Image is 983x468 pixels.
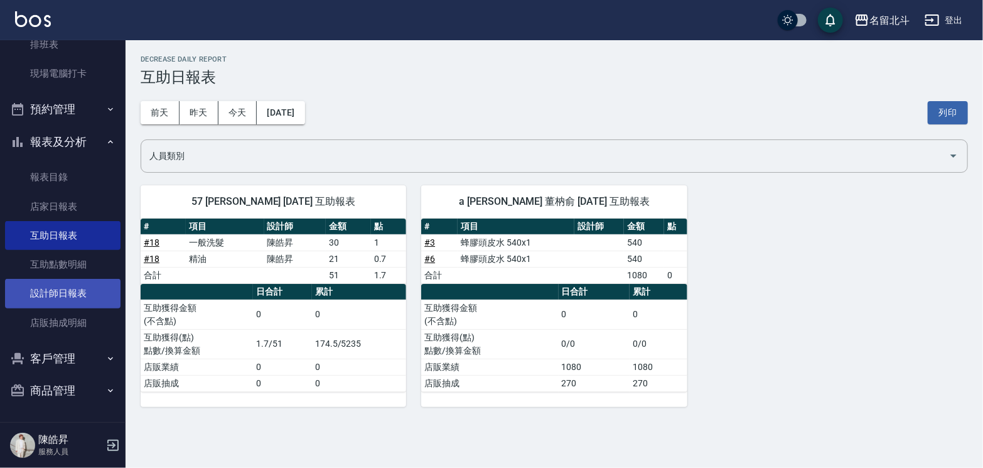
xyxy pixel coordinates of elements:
a: 報表目錄 [5,163,121,192]
td: 0 [312,359,406,375]
table: a dense table [141,284,406,392]
td: 0 [312,300,406,329]
button: 昨天 [180,101,218,124]
td: 陳皓昇 [264,251,326,267]
th: 金額 [624,219,664,235]
a: #3 [424,237,435,248]
a: 設計師日報表 [5,279,121,308]
input: 人員名稱 [146,145,943,167]
a: 現場電腦打卡 [5,59,121,88]
td: 174.5/5235 [312,329,406,359]
td: 0 [664,267,687,283]
img: Logo [15,11,51,27]
h5: 陳皓昇 [38,433,102,446]
th: 設計師 [574,219,624,235]
td: 1.7/51 [253,329,311,359]
button: 前天 [141,101,180,124]
a: 店販抽成明細 [5,308,121,337]
td: 21 [326,251,371,267]
a: #6 [424,254,435,264]
button: [DATE] [257,101,304,124]
th: 累計 [630,284,687,300]
td: 合計 [421,267,458,283]
button: 商品管理 [5,374,121,407]
td: 0 [253,359,311,375]
td: 互助獲得金額 (不含點) [141,300,253,329]
td: 互助獲得(點) 點數/換算金額 [421,329,558,359]
td: 0 [312,375,406,391]
a: 互助日報表 [5,221,121,250]
td: 店販業績 [421,359,558,375]
td: 蜂膠頭皮水 540x1 [458,251,574,267]
h2: Decrease Daily Report [141,55,968,63]
td: 270 [630,375,687,391]
td: 蜂膠頭皮水 540x1 [458,234,574,251]
td: 1 [371,234,407,251]
div: 名留北斗 [869,13,910,28]
td: 精油 [186,251,264,267]
th: 日合計 [253,284,311,300]
td: 0.7 [371,251,407,267]
td: 0 [630,300,687,329]
th: 累計 [312,284,406,300]
p: 服務人員 [38,446,102,457]
th: 點 [371,219,407,235]
td: 店販業績 [141,359,253,375]
td: 1080 [630,359,687,375]
h3: 互助日報表 [141,68,968,86]
button: 報表及分析 [5,126,121,158]
th: 日合計 [559,284,630,300]
button: Open [943,146,964,166]
button: save [818,8,843,33]
td: 互助獲得金額 (不含點) [421,300,558,329]
a: 排班表 [5,30,121,59]
button: 名留北斗 [849,8,915,33]
td: 270 [559,375,630,391]
td: 540 [624,251,664,267]
td: 1080 [559,359,630,375]
td: 店販抽成 [141,375,253,391]
th: 設計師 [264,219,326,235]
button: 登出 [920,9,968,32]
th: 金額 [326,219,371,235]
td: 一般洗髮 [186,234,264,251]
td: 30 [326,234,371,251]
th: 點 [664,219,687,235]
table: a dense table [421,219,687,284]
a: #18 [144,237,159,248]
span: a [PERSON_NAME] 董枘俞 [DATE] 互助報表 [436,195,672,208]
button: 列印 [928,101,968,124]
td: 陳皓昇 [264,234,326,251]
td: 互助獲得(點) 點數/換算金額 [141,329,253,359]
th: # [141,219,186,235]
th: # [421,219,458,235]
a: 互助點數明細 [5,250,121,279]
th: 項目 [186,219,264,235]
button: 今天 [218,101,257,124]
td: 0 [559,300,630,329]
td: 0/0 [630,329,687,359]
button: 預約管理 [5,93,121,126]
span: 57 [PERSON_NAME] [DATE] 互助報表 [156,195,391,208]
a: #18 [144,254,159,264]
img: Person [10,433,35,458]
th: 項目 [458,219,574,235]
td: 1080 [624,267,664,283]
td: 0 [253,375,311,391]
td: 1.7 [371,267,407,283]
td: 合計 [141,267,186,283]
table: a dense table [141,219,406,284]
td: 店販抽成 [421,375,558,391]
button: 客戶管理 [5,342,121,375]
td: 540 [624,234,664,251]
td: 51 [326,267,371,283]
table: a dense table [421,284,687,392]
a: 店家日報表 [5,192,121,221]
td: 0/0 [559,329,630,359]
td: 0 [253,300,311,329]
